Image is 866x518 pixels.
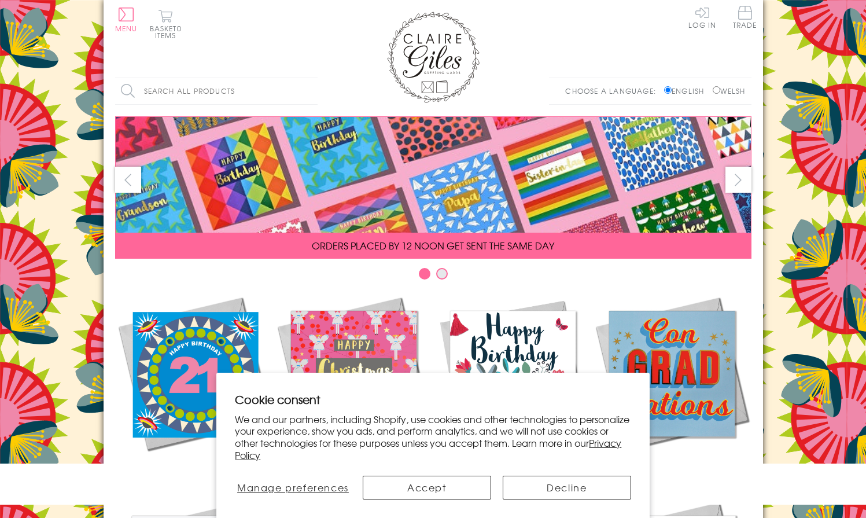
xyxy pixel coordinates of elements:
[235,413,631,461] p: We and our partners, including Shopify, use cookies and other technologies to personalize your ex...
[312,238,554,252] span: ORDERS PLACED BY 12 NOON GET SENT THE SAME DAY
[115,23,138,34] span: Menu
[565,86,662,96] p: Choose a language:
[363,476,491,499] button: Accept
[235,436,621,462] a: Privacy Policy
[235,476,351,499] button: Manage preferences
[237,480,349,494] span: Manage preferences
[733,6,757,31] a: Trade
[664,86,672,94] input: English
[115,294,274,476] a: New Releases
[433,294,592,476] a: Birthdays
[115,167,141,193] button: prev
[306,78,318,104] input: Search
[274,294,433,476] a: Christmas
[150,9,182,39] button: Basket0 items
[592,294,751,476] a: Academic
[235,391,631,407] h2: Cookie consent
[733,6,757,28] span: Trade
[156,462,232,476] span: New Releases
[115,8,138,32] button: Menu
[688,6,716,28] a: Log In
[387,12,480,103] img: Claire Giles Greetings Cards
[436,268,448,280] button: Carousel Page 2
[503,476,631,499] button: Decline
[419,268,430,280] button: Carousel Page 1 (Current Slide)
[115,78,318,104] input: Search all products
[664,86,710,96] label: English
[115,267,751,285] div: Carousel Pagination
[713,86,746,96] label: Welsh
[725,167,751,193] button: next
[642,462,702,476] span: Academic
[713,86,720,94] input: Welsh
[155,23,182,41] span: 0 items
